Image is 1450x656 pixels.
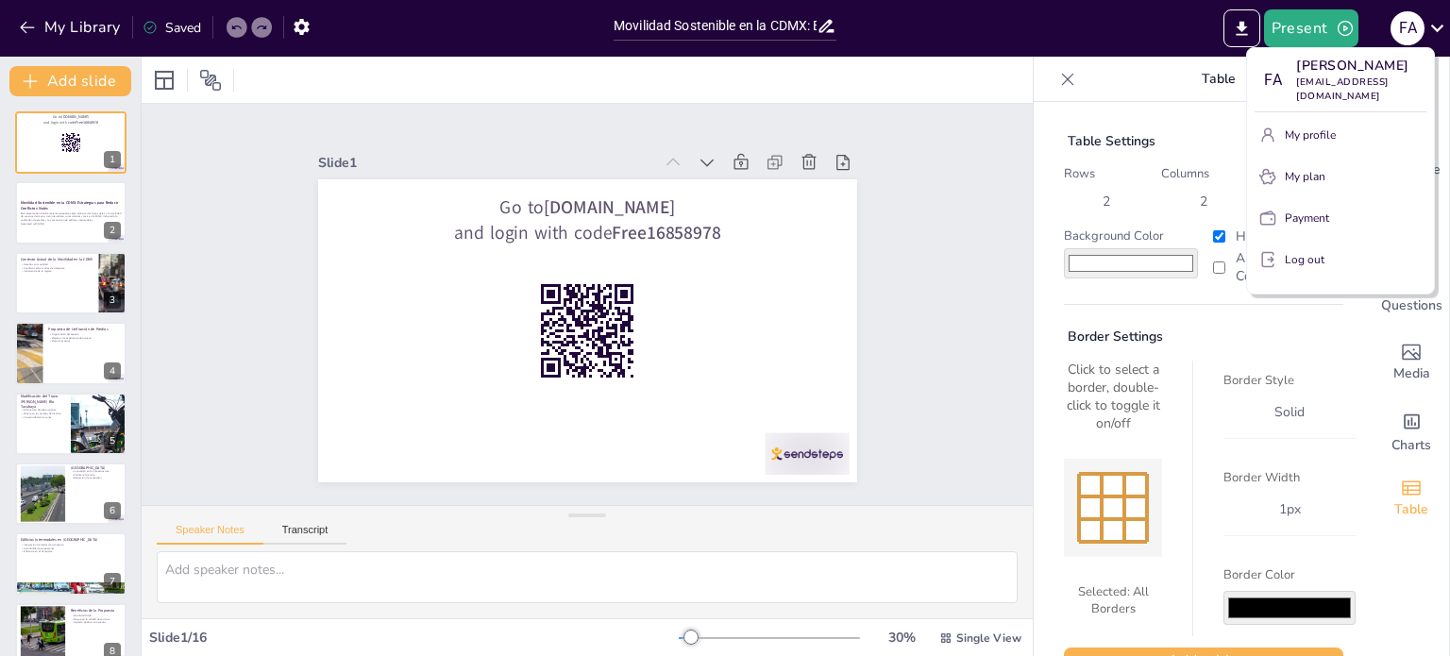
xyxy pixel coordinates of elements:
[1255,63,1289,97] div: F A
[1255,244,1426,275] button: Log out
[1285,210,1329,227] p: Payment
[1285,126,1336,143] p: My profile
[1296,76,1426,104] p: [EMAIL_ADDRESS][DOMAIN_NAME]
[1285,251,1324,268] p: Log out
[1255,120,1426,150] button: My profile
[1285,168,1325,185] p: My plan
[1255,203,1426,233] button: Payment
[1255,161,1426,192] button: My plan
[1296,56,1426,76] p: [PERSON_NAME]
